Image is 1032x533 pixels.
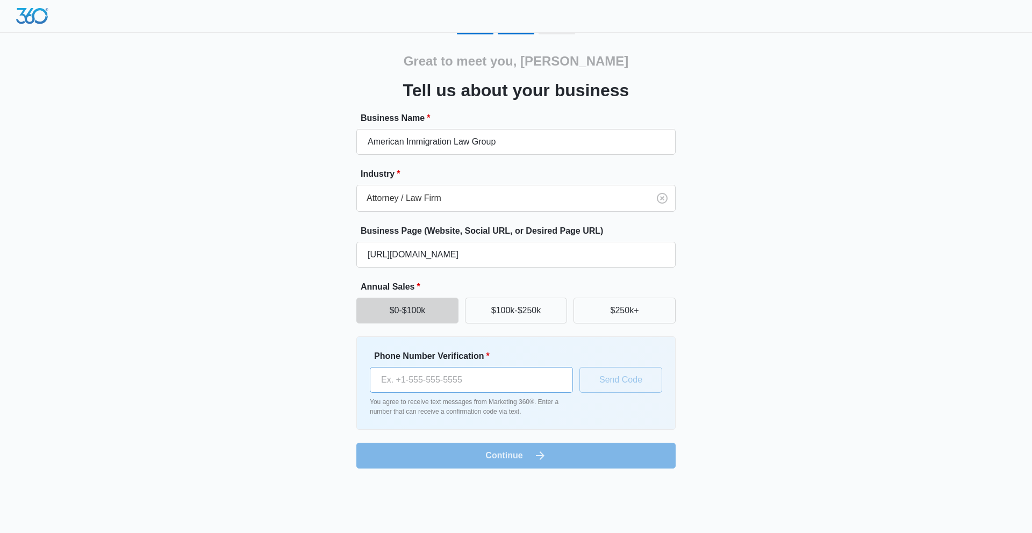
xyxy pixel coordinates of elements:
[361,280,680,293] label: Annual Sales
[356,242,676,268] input: e.g. janesplumbing.com
[356,298,458,323] button: $0-$100k
[574,298,676,323] button: $250k+
[370,367,573,393] input: Ex. +1-555-555-5555
[356,129,676,155] input: e.g. Jane's Plumbing
[403,77,629,103] h3: Tell us about your business
[361,225,680,237] label: Business Page (Website, Social URL, or Desired Page URL)
[654,190,671,207] button: Clear
[374,350,577,363] label: Phone Number Verification
[465,298,567,323] button: $100k-$250k
[361,168,680,181] label: Industry
[404,52,629,71] h2: Great to meet you, [PERSON_NAME]
[361,112,680,125] label: Business Name
[370,397,573,416] p: You agree to receive text messages from Marketing 360®. Enter a number that can receive a confirm...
